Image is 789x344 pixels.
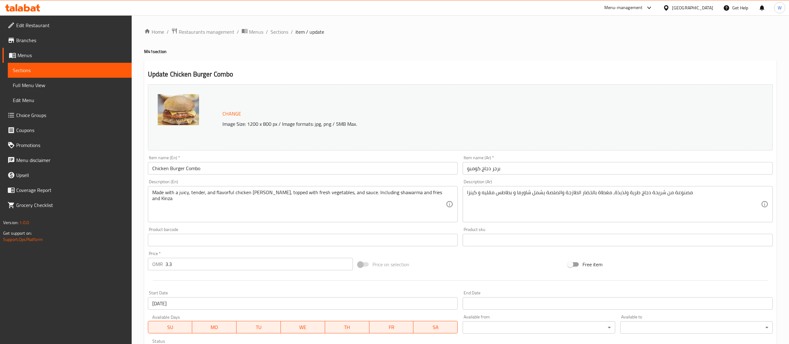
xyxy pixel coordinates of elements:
input: Enter name Ar [463,162,773,174]
a: Restaurants management [171,28,234,36]
span: Change [222,109,241,118]
span: item / update [295,28,324,36]
button: MO [192,321,236,333]
a: Menu disclaimer [2,153,132,168]
span: Free item [582,261,602,268]
li: / [291,28,293,36]
span: Upsell [16,171,127,179]
span: Get support on: [3,229,32,237]
span: TH [328,323,367,332]
li: / [237,28,239,36]
a: Menus [241,28,263,36]
textarea: مصنوعة من شريحة دجاج طرية ولذيذة، مغطاة بالخضار الطازجة والصلصة يشمل شاورما و بطاطس مقليه و كينزا [467,189,761,219]
a: Coupons [2,123,132,138]
a: Menus [2,48,132,63]
input: Enter name En [148,162,458,174]
a: Branches [2,33,132,48]
a: Edit Restaurant [2,18,132,33]
button: TU [236,321,281,333]
span: Menu disclaimer [16,156,127,164]
span: Price on selection [373,261,409,268]
span: 1.0.0 [19,219,29,227]
span: Coverage Report [16,186,127,194]
span: Promotions [16,141,127,149]
span: Edit Restaurant [16,22,127,29]
div: Menu-management [604,4,643,12]
h2: Update Chicken Burger Combo [148,70,773,79]
button: SA [413,321,458,333]
span: FR [372,323,411,332]
p: OMR [152,260,163,268]
input: Please enter product barcode [148,234,458,246]
input: Please enter product sku [463,234,773,246]
div: ​ [463,321,615,334]
span: Branches [16,37,127,44]
span: Sections [13,66,127,74]
span: Edit Menu [13,96,127,104]
span: Menus [17,52,127,59]
button: FR [369,321,414,333]
span: W [778,4,782,11]
a: Grocery Checklist [2,198,132,213]
button: SU [148,321,192,333]
a: Upsell [2,168,132,183]
a: Coverage Report [2,183,132,198]
a: Sections [270,28,288,36]
span: Full Menu View [13,81,127,89]
li: / [167,28,169,36]
a: Choice Groups [2,108,132,123]
span: TU [239,323,278,332]
span: WE [283,323,323,332]
span: SU [151,323,190,332]
div: ​ [620,321,773,334]
span: Restaurants management [179,28,234,36]
a: Home [144,28,164,36]
li: / [266,28,268,36]
span: Coupons [16,126,127,134]
button: Change [220,107,244,120]
span: Choice Groups [16,111,127,119]
p: Image Size: 1200 x 800 px / Image formats: jpg, png / 5MB Max. [220,120,674,128]
a: Sections [8,63,132,78]
a: Promotions [2,138,132,153]
div: [GEOGRAPHIC_DATA] [672,4,713,11]
span: Menus [249,28,263,36]
span: SA [416,323,455,332]
button: WE [281,321,325,333]
a: Full Menu View [8,78,132,93]
button: TH [325,321,369,333]
nav: breadcrumb [144,28,777,36]
textarea: Made with a juicy, tender, and flavorful chicken [PERSON_NAME], topped with fresh vegetables, and... [152,189,446,219]
span: Grocery Checklist [16,201,127,209]
h4: M41 section [144,48,777,55]
a: Support.OpsPlatform [3,235,43,243]
a: Edit Menu [8,93,132,108]
input: Please enter price [165,258,353,270]
span: Version: [3,219,18,227]
img: Chicken_Burger_636741225459372320.jpg [158,94,199,125]
span: MO [195,323,234,332]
